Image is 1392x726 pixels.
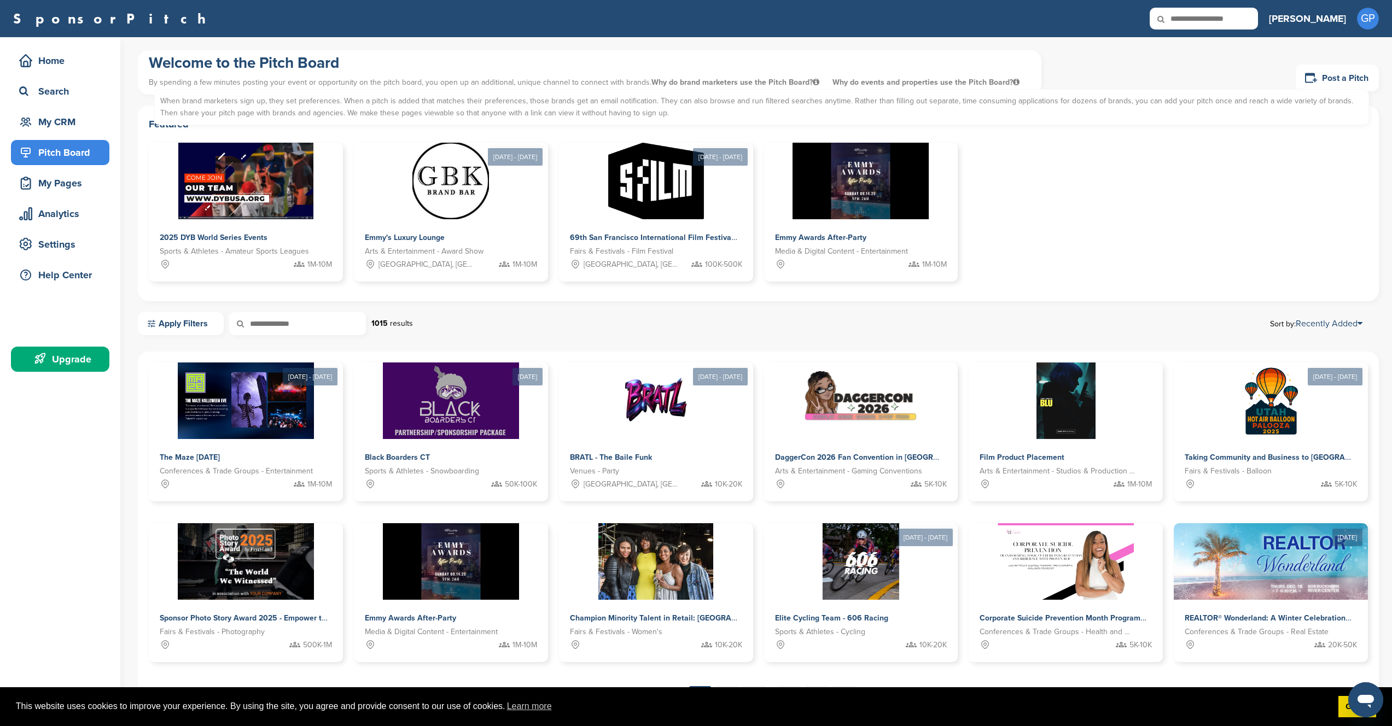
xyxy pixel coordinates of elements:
[584,259,682,271] span: [GEOGRAPHIC_DATA], [GEOGRAPHIC_DATA]
[570,453,652,462] span: BRATL - The Baile Funk
[805,686,828,706] a: 85
[764,506,958,662] a: [DATE] - [DATE] Sponsorpitch & Elite Cycling Team - 606 Racing Sports & Athletes - Cycling 10K-20K
[512,259,537,271] span: 1M-10M
[1185,613,1346,623] span: REALTOR® Wonderland: A Winter Celebration
[919,639,947,651] span: 10K-20K
[1129,639,1152,651] span: 5K-10K
[16,235,109,254] div: Settings
[924,478,947,490] span: 5K-10K
[559,345,753,501] a: [DATE] - [DATE] Sponsorpitch & BRATL - The Baile Funk Venues - Party [GEOGRAPHIC_DATA], [GEOGRAPH...
[803,362,918,439] img: Sponsorpitch &
[775,613,888,623] span: Elite Cycling Team - 606 Racing
[823,523,899,600] img: Sponsorpitch &
[693,148,748,166] div: [DATE] - [DATE]
[354,125,548,282] a: [DATE] - [DATE] Sponsorpitch & Emmy's Luxury Lounge Arts & Entertainment - Award Show [GEOGRAPHIC...
[1269,11,1346,26] h3: [PERSON_NAME]
[570,465,619,477] span: Venues - Party
[11,201,109,226] a: Analytics
[11,171,109,196] a: My Pages
[559,523,753,662] a: Sponsorpitch & Champion Minority Talent in Retail: [GEOGRAPHIC_DATA], [GEOGRAPHIC_DATA] & [GEOGRA...
[11,109,109,134] a: My CRM
[715,639,742,651] span: 10K-20K
[16,143,109,162] div: Pitch Board
[980,613,1238,623] span: Corporate Suicide Prevention Month Programming with [PERSON_NAME]
[980,465,1135,477] span: Arts & Entertainment - Studios & Production Co's
[1308,368,1362,385] div: [DATE] - [DATE]
[570,626,662,638] span: Fairs & Festivals - Women's
[980,453,1064,462] span: Film Product Placement
[16,698,1330,715] span: This website uses cookies to improve your experience. By using the site, you agree and provide co...
[969,362,1163,501] a: Sponsorpitch & Film Product Placement Arts & Entertainment - Studios & Production Co's 1M-10M
[689,686,711,705] em: 1
[365,233,445,242] span: Emmy's Luxury Lounge
[16,204,109,224] div: Analytics
[11,79,109,104] a: Search
[512,368,543,385] div: [DATE]
[764,143,958,282] a: Sponsorpitch & Emmy Awards After-Party Media & Digital Content - Entertainment 1M-10M
[383,523,519,600] img: Sponsorpitch &
[16,81,109,101] div: Search
[16,51,109,71] div: Home
[16,349,109,369] div: Upgrade
[13,11,213,26] a: SponsorPitch
[775,233,866,242] span: Emmy Awards After-Party
[16,173,109,193] div: My Pages
[488,148,543,166] div: [DATE] - [DATE]
[149,345,343,501] a: [DATE] - [DATE] Sponsorpitch & The Maze [DATE] Conferences & Trade Groups - Entertainment 1M-10M
[898,529,953,546] div: [DATE] - [DATE]
[618,362,694,439] img: Sponsorpitch &
[1174,345,1368,501] a: [DATE] - [DATE] Sponsorpitch & Taking Community and Business to [GEOGRAPHIC_DATA] with the [US_ST...
[1296,65,1379,91] a: Post a Pitch
[160,245,309,257] span: Sports & Athletes - Amateur Sports Leagues
[378,259,477,271] span: [GEOGRAPHIC_DATA], [GEOGRAPHIC_DATA]
[11,262,109,288] a: Help Center
[365,453,430,462] span: Black Boarders CT
[1328,639,1357,651] span: 20K-50K
[598,523,713,600] img: Sponsorpitch &
[1348,682,1383,717] iframe: Button to launch messaging window
[1335,478,1357,490] span: 5K-10K
[1269,7,1346,31] a: [PERSON_NAME]
[354,345,548,501] a: [DATE] Sponsorpitch & Black Boarders CT Sports & Athletes - Snowboarding 50K-100K
[1296,318,1362,329] a: Recently Added
[160,453,220,462] span: The Maze [DATE]
[775,626,865,638] span: Sports & Athletes - Cycling
[283,368,337,385] div: [DATE] - [DATE]
[775,465,922,477] span: Arts & Entertainment - Gaming Conventions
[775,453,1065,462] span: DaggerCon 2026 Fan Convention in [GEOGRAPHIC_DATA], [GEOGRAPHIC_DATA]
[764,362,958,501] a: Sponsorpitch & DaggerCon 2026 Fan Convention in [GEOGRAPHIC_DATA], [GEOGRAPHIC_DATA] Arts & Enter...
[178,523,314,600] img: Sponsorpitch &
[969,523,1163,662] a: Sponsorpitch & Corporate Suicide Prevention Month Programming with [PERSON_NAME] Conferences & Tr...
[1233,362,1309,439] img: Sponsorpitch &
[1185,465,1272,477] span: Fairs & Festivals - Balloon
[832,78,1020,87] span: Why do events and properties use the Pitch Board?
[570,613,966,623] span: Champion Minority Talent in Retail: [GEOGRAPHIC_DATA], [GEOGRAPHIC_DATA] & [GEOGRAPHIC_DATA] 2025
[559,125,753,282] a: [DATE] - [DATE] Sponsorpitch & 69th San Francisco International Film Festival Fairs & Festivals -...
[303,639,332,651] span: 500K-1M
[1185,626,1329,638] span: Conferences & Trade Groups - Real Estate
[570,233,733,242] span: 69th San Francisco International Film Festival
[980,626,1135,638] span: Conferences & Trade Groups - Health and Wellness
[1174,506,1368,662] a: [DATE] Sponsorpitch & REALTOR® Wonderland: A Winter Celebration Conferences & Trade Groups - Real...
[365,613,456,623] span: Emmy Awards After-Party
[743,686,766,706] a: 3
[11,347,109,372] a: Upgrade
[715,478,742,490] span: 10K-20K
[160,626,265,638] span: Fairs & Festivals - Photography
[149,53,1030,73] h1: Welcome to the Pitch Board
[778,686,801,706] a: 84
[608,143,704,219] img: Sponsorpitch &
[149,143,343,282] a: Sponsorpitch & 2025 DYB World Series Events Sports & Athletes - Amateur Sports Leagues 1M-10M
[16,265,109,285] div: Help Center
[1357,8,1379,30] span: GP
[705,259,742,271] span: 100K-500K
[412,143,489,219] img: Sponsorpitch &
[769,686,774,706] span: …
[354,523,548,662] a: Sponsorpitch & Emmy Awards After-Party Media & Digital Content - Entertainment 1M-10M
[365,245,484,257] span: Arts & Entertainment - Award Show
[178,143,313,219] img: Sponsorpitch &
[11,232,109,257] a: Settings
[307,259,332,271] span: 1M-10M
[371,319,388,328] strong: 1015
[584,478,682,490] span: [GEOGRAPHIC_DATA], [GEOGRAPHIC_DATA]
